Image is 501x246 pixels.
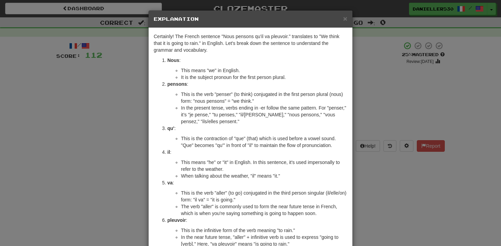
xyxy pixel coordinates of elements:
[167,126,174,131] strong: qu'
[167,125,347,132] p: :
[181,135,347,149] li: This is the contraction of "que" (that) which is used before a vowel sound. "Que" becomes "qu'" i...
[181,190,347,203] li: This is the verb "aller" (to go) conjugated in the third person singular (il/elle/on) form: "il v...
[154,33,347,53] p: Certainly! The French sentence "Nous pensons qu'il va pleuvoir." translates to "We think that it ...
[181,67,347,74] li: This means "we" in English.
[181,159,347,173] li: This means "he" or "it" in English. In this sentence, it's used impersonally to refer to the weat...
[167,179,347,186] p: :
[181,104,347,125] li: In the present tense, verbs ending in -er follow the same pattern. For "penser," it’s "je pense,"...
[167,81,187,87] strong: pensons
[167,81,347,87] p: :
[181,203,347,217] li: The verb "aller" is commonly used to form the near future tense in French, which is when you're s...
[167,149,347,155] p: :
[167,180,173,185] strong: va
[181,91,347,104] li: This is the verb "penser" (to think) conjugated in the first person plural (nous) form: "nous pen...
[343,15,347,22] span: ×
[167,217,347,224] p: :
[343,15,347,22] button: Close
[154,16,347,22] h5: Explanation
[167,57,347,64] p: :
[181,74,347,81] li: It is the subject pronoun for the first person plural.
[181,173,347,179] li: When talking about the weather, "il" means "it."
[167,149,170,155] strong: il
[181,227,347,234] li: This is the infinitive form of the verb meaning "to rain."
[167,217,186,223] strong: pleuvoir
[167,58,179,63] strong: Nous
